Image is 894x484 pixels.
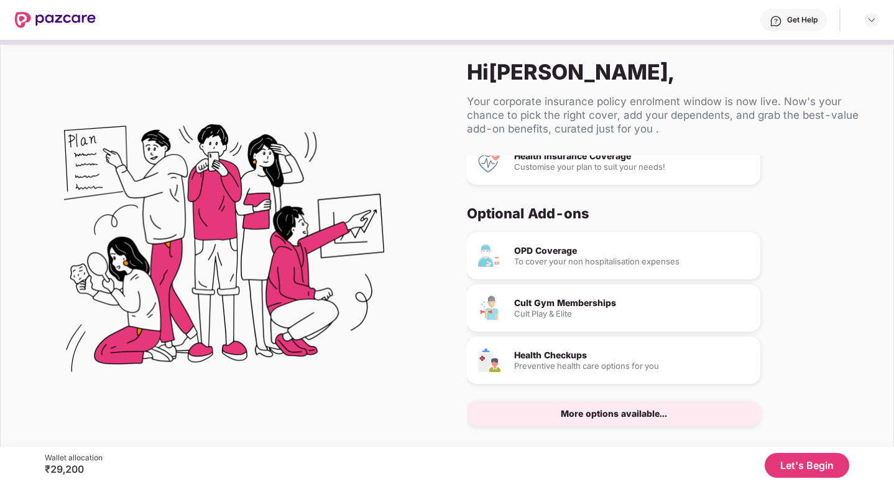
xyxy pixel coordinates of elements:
[514,310,750,318] div: Cult Play & Elite
[477,296,502,320] img: Cult Gym Memberships
[64,92,384,412] img: Flex Benefits Illustration
[467,205,864,222] div: Optional Add-ons
[15,12,96,28] img: New Pazcare Logo
[514,362,750,370] div: Preventive health care options for you
[514,246,750,255] div: OPD Coverage
[477,243,502,268] img: OPD Coverage
[765,453,849,478] button: Let's Begin
[514,351,750,360] div: Health Checkups
[770,15,782,27] img: svg+xml;base64,PHN2ZyBpZD0iSGVscC0zMngzMiIgeG1sbnM9Imh0dHA6Ly93d3cudzMub3JnLzIwMDAvc3ZnIiB3aWR0aD...
[477,348,502,373] img: Health Checkups
[867,15,877,25] img: svg+xml;base64,PHN2ZyBpZD0iRHJvcGRvd24tMzJ4MzIiIHhtbG5zPSJodHRwOi8vd3d3LnczLm9yZy8yMDAwL3N2ZyIgd2...
[787,15,818,25] div: Get Help
[514,152,750,161] div: Health Insurance Coverage
[45,463,103,475] div: ₹29,200
[467,95,873,136] div: Your corporate insurance policy enrolment window is now live. Now's your chance to pick the right...
[467,59,873,85] div: Hi [PERSON_NAME] ,
[514,299,750,307] div: Cult Gym Memberships
[477,149,502,174] img: Health Insurance Coverage
[45,453,103,463] div: Wallet allocation
[561,409,667,418] div: More options available...
[514,163,750,171] div: Customise your plan to suit your needs!
[514,258,750,266] div: To cover your non hospitalisation expenses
